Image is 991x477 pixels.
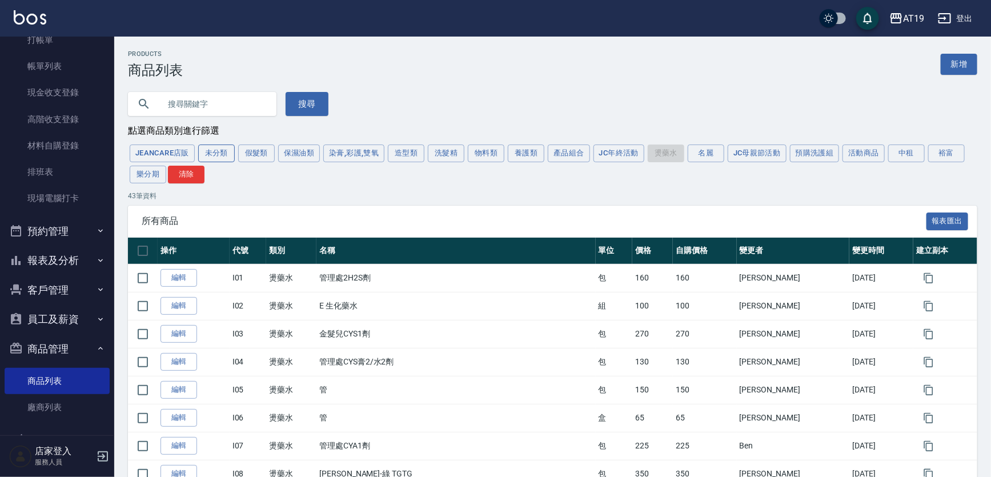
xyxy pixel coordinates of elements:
button: 造型類 [388,145,424,162]
a: 編輯 [161,325,197,343]
a: 報表匯出 [926,215,969,226]
a: 材料自購登錄 [5,133,110,159]
td: I05 [230,376,266,404]
td: Ben [737,432,850,460]
th: 建立副本 [913,238,977,264]
td: 65 [673,404,737,432]
button: 報表及分析 [5,246,110,275]
a: 商品列表 [5,368,110,394]
button: 預約管理 [5,217,110,246]
button: 洗髮精 [428,145,464,162]
td: 270 [632,320,673,348]
td: 燙藥水 [266,320,316,348]
td: 燙藥水 [266,348,316,376]
td: I04 [230,348,266,376]
a: 排班表 [5,159,110,185]
td: [PERSON_NAME] [737,376,850,404]
td: 225 [673,432,737,460]
h3: 商品列表 [128,62,183,78]
a: 編輯 [161,297,197,315]
button: 裕富 [928,145,965,162]
button: 中租 [888,145,925,162]
button: JC母親節活動 [728,145,787,162]
td: 160 [632,264,673,292]
td: 包 [596,432,632,460]
button: 保濕油類 [278,145,320,162]
td: 管理處CYS膏2/水2劑 [316,348,595,376]
button: 假髮類 [238,145,275,162]
input: 搜尋關鍵字 [160,89,267,119]
th: 變更時間 [849,238,913,264]
th: 價格 [632,238,673,264]
a: 帳單列表 [5,53,110,79]
td: [DATE] [849,348,913,376]
th: 操作 [158,238,230,264]
td: [PERSON_NAME] [737,404,850,432]
a: 編輯 [161,381,197,399]
td: E 生化藥水 [316,292,595,320]
td: [PERSON_NAME] [737,264,850,292]
td: 盒 [596,404,632,432]
a: 現金收支登錄 [5,79,110,106]
td: [DATE] [849,292,913,320]
a: 高階收支登錄 [5,106,110,133]
button: 登出 [933,8,977,29]
th: 類別 [266,238,316,264]
span: 所有商品 [142,215,926,227]
td: 管理處CYA1劑 [316,432,595,460]
a: 編輯 [161,353,197,371]
td: 160 [673,264,737,292]
td: I06 [230,404,266,432]
button: 未分類 [198,145,235,162]
td: [DATE] [849,404,913,432]
td: 65 [632,404,673,432]
td: 包 [596,376,632,404]
button: 染膏,彩護,雙氧 [323,145,384,162]
button: 名麗 [688,145,724,162]
a: 新增 [941,54,977,75]
button: 清除 [168,166,204,183]
img: Person [9,445,32,468]
td: 包 [596,348,632,376]
a: 現場電腦打卡 [5,185,110,211]
td: 金髮兒CYS1劑 [316,320,595,348]
td: 100 [673,292,737,320]
p: 服務人員 [35,457,93,467]
td: 包 [596,264,632,292]
td: [DATE] [849,376,913,404]
td: 燙藥水 [266,376,316,404]
td: 燙藥水 [266,292,316,320]
td: [DATE] [849,432,913,460]
button: 預購洗護組 [790,145,840,162]
th: 自購價格 [673,238,737,264]
button: JeanCare店販 [130,145,195,162]
button: 商品管理 [5,334,110,364]
button: 活動商品 [842,145,885,162]
button: 養護類 [508,145,544,162]
td: 130 [632,348,673,376]
button: 搜尋 [286,92,328,116]
button: 員工及薪資 [5,304,110,334]
a: 廠商列表 [5,394,110,420]
div: AT19 [903,11,924,26]
th: 單位 [596,238,632,264]
p: 43 筆資料 [128,191,977,201]
td: [PERSON_NAME] [737,320,850,348]
td: 270 [673,320,737,348]
a: 編輯 [161,269,197,287]
td: I01 [230,264,266,292]
th: 變更者 [737,238,850,264]
button: JC年終活動 [593,145,644,162]
td: 225 [632,432,673,460]
td: 130 [673,348,737,376]
td: 燙藥水 [266,264,316,292]
button: save [856,7,879,30]
td: [PERSON_NAME] [737,292,850,320]
div: 點選商品類別進行篩選 [128,125,977,137]
td: 燙藥水 [266,404,316,432]
button: 報表匯出 [926,213,969,230]
td: 150 [632,376,673,404]
td: I03 [230,320,266,348]
h2: Products [128,50,183,58]
td: 100 [632,292,673,320]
